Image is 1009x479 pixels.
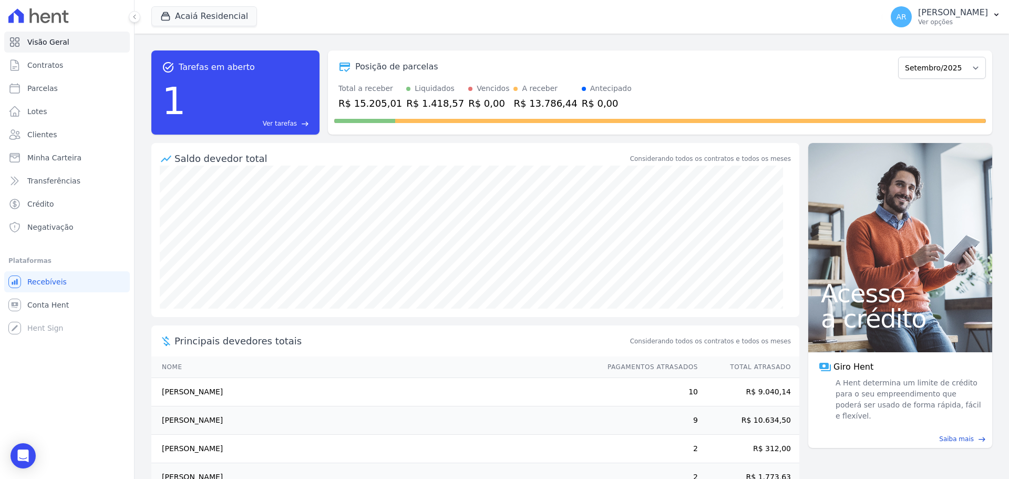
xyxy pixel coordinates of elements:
[630,337,791,346] span: Considerando todos os contratos e todos os meses
[301,120,309,128] span: east
[27,83,58,94] span: Parcelas
[162,74,186,128] div: 1
[833,361,873,373] span: Giro Hent
[4,78,130,99] a: Parcelas
[151,406,598,435] td: [PERSON_NAME]
[815,434,986,444] a: Saiba mais east
[522,83,558,94] div: A receber
[27,37,69,47] span: Visão Geral
[882,2,1009,32] button: AR [PERSON_NAME] Ver opções
[4,101,130,122] a: Lotes
[590,83,632,94] div: Antecipado
[4,217,130,238] a: Negativação
[27,60,63,70] span: Contratos
[698,356,799,378] th: Total Atrasado
[190,119,309,128] a: Ver tarefas east
[4,147,130,168] a: Minha Carteira
[355,60,438,73] div: Posição de parcelas
[698,406,799,435] td: R$ 10.634,50
[151,356,598,378] th: Nome
[415,83,455,94] div: Liquidados
[821,281,980,306] span: Acesso
[4,294,130,315] a: Conta Hent
[698,378,799,406] td: R$ 9.040,14
[174,334,628,348] span: Principais devedores totais
[698,435,799,463] td: R$ 312,00
[406,96,464,110] div: R$ 1.418,57
[151,378,598,406] td: [PERSON_NAME]
[4,32,130,53] a: Visão Geral
[263,119,297,128] span: Ver tarefas
[27,222,74,232] span: Negativação
[918,18,988,26] p: Ver opções
[338,96,402,110] div: R$ 15.205,01
[598,378,698,406] td: 10
[630,154,791,164] div: Considerando todos os contratos e todos os meses
[162,61,174,74] span: task_alt
[27,152,81,163] span: Minha Carteira
[151,435,598,463] td: [PERSON_NAME]
[582,96,632,110] div: R$ 0,00
[4,271,130,292] a: Recebíveis
[978,435,986,443] span: east
[8,254,126,267] div: Plataformas
[338,83,402,94] div: Total a receber
[174,151,628,166] div: Saldo devedor total
[477,83,509,94] div: Vencidos
[598,356,698,378] th: Pagamentos Atrasados
[513,96,577,110] div: R$ 13.786,44
[27,176,80,186] span: Transferências
[939,434,974,444] span: Saiba mais
[918,7,988,18] p: [PERSON_NAME]
[833,378,982,422] span: A Hent determina um limite de crédito para o seu empreendimento que poderá ser usado de forma ráp...
[27,300,69,310] span: Conta Hent
[179,61,255,74] span: Tarefas em aberto
[11,443,36,468] div: Open Intercom Messenger
[4,124,130,145] a: Clientes
[151,6,257,26] button: Acaiá Residencial
[27,129,57,140] span: Clientes
[598,435,698,463] td: 2
[4,170,130,191] a: Transferências
[27,199,54,209] span: Crédito
[27,277,67,287] span: Recebíveis
[821,306,980,331] span: a crédito
[468,96,509,110] div: R$ 0,00
[4,55,130,76] a: Contratos
[27,106,47,117] span: Lotes
[896,13,906,21] span: AR
[598,406,698,435] td: 9
[4,193,130,215] a: Crédito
